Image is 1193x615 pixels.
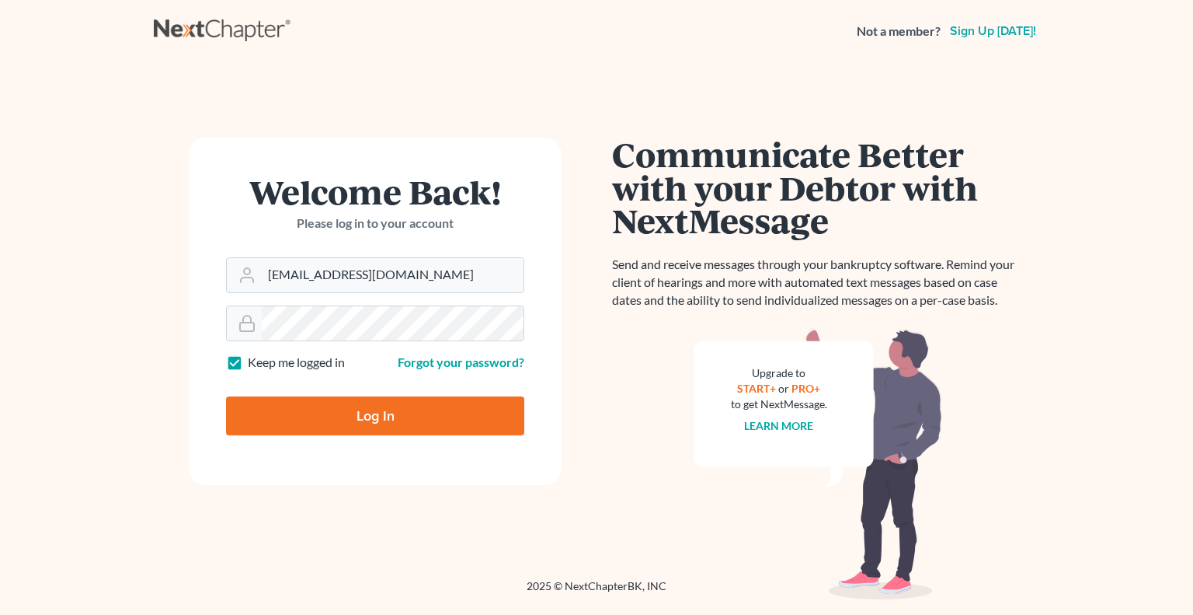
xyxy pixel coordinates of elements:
[947,25,1039,37] a: Sign up [DATE]!
[738,382,777,395] a: START+
[398,355,524,369] a: Forgot your password?
[792,382,821,395] a: PRO+
[731,365,827,381] div: Upgrade to
[612,256,1024,309] p: Send and receive messages through your bankruptcy software. Remind your client of hearings and mo...
[154,578,1039,606] div: 2025 © NextChapterBK, INC
[248,354,345,372] label: Keep me logged in
[226,215,524,232] p: Please log in to your account
[612,138,1024,237] h1: Communicate Better with your Debtor with NextMessage
[857,23,941,40] strong: Not a member?
[694,328,942,600] img: nextmessage_bg-59042aed3d76b12b5cd301f8e5b87938c9018125f34e5fa2b7a6b67550977c72.svg
[226,397,524,435] input: Log In
[779,382,790,395] span: or
[262,258,523,292] input: Email Address
[731,397,827,412] div: to get NextMessage.
[226,175,524,208] h1: Welcome Back!
[745,419,814,432] a: Learn more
